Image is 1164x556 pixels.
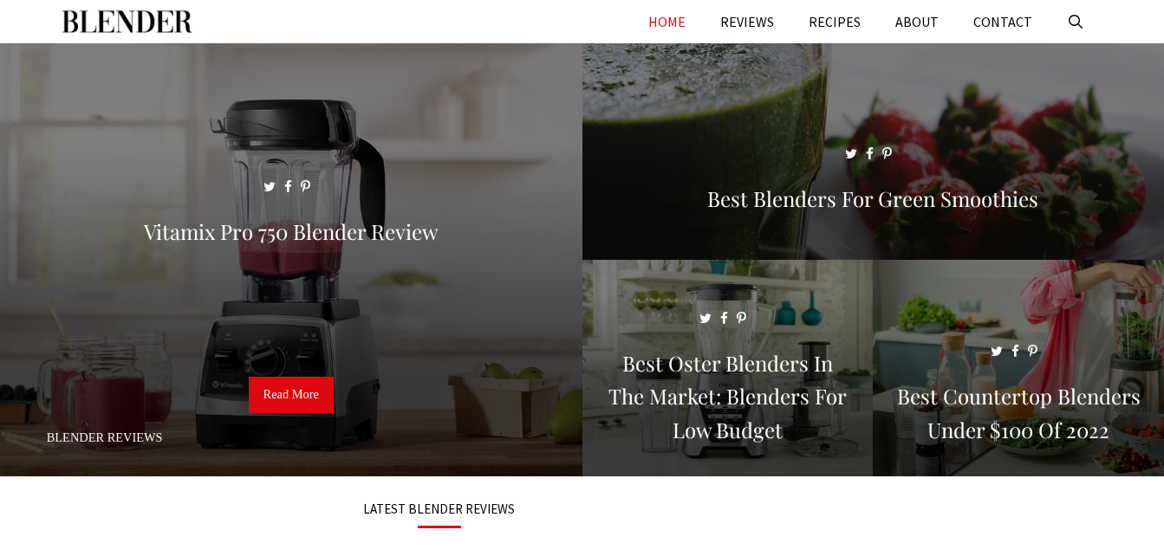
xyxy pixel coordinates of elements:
a: Blender Reviews [47,430,163,444]
a: Best Oster Blenders in the Market: Blenders for Low Budget [582,456,874,473]
a: Read More [249,377,334,413]
h3: LATEST BLENDER REVIEWS [84,502,795,515]
a: Best Countertop Blenders Under $100 of 2022 [873,456,1164,473]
